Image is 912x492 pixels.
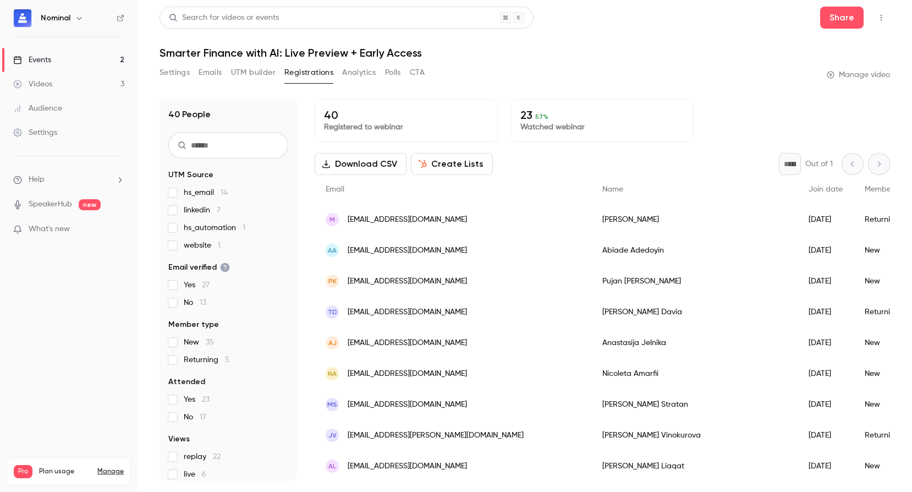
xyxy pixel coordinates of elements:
[809,185,843,193] span: Join date
[798,204,854,235] div: [DATE]
[410,64,425,81] button: CTA
[160,46,890,59] h1: Smarter Finance with AI: Live Preview + Early Access
[13,127,57,138] div: Settings
[184,394,210,405] span: Yes
[168,376,205,387] span: Attended
[591,358,798,389] div: Nicoleta Amarfii
[348,430,524,441] span: [EMAIL_ADDRESS][PERSON_NAME][DOMAIN_NAME]
[342,64,376,81] button: Analytics
[348,214,467,226] span: [EMAIL_ADDRESS][DOMAIN_NAME]
[184,222,245,233] span: hs_automation
[169,12,279,24] div: Search for videos or events
[865,185,912,193] span: Member type
[591,327,798,358] div: Anastasija Jelnika
[184,297,206,308] span: No
[168,262,230,273] span: Email verified
[520,122,685,133] p: Watched webinar
[13,54,51,65] div: Events
[328,276,337,286] span: PK
[41,13,70,24] h6: Nominal
[591,235,798,266] div: Abiade Adedoyin
[328,338,337,348] span: AJ
[591,420,798,451] div: [PERSON_NAME] Vinokurova
[218,242,221,249] span: 1
[184,354,229,365] span: Returning
[29,174,45,185] span: Help
[324,108,488,122] p: 40
[184,469,206,480] span: live
[602,185,623,193] span: Name
[327,400,337,409] span: MS
[348,399,467,411] span: [EMAIL_ADDRESS][DOMAIN_NAME]
[184,280,210,291] span: Yes
[111,225,124,234] iframe: Noticeable Trigger
[29,199,72,210] a: SpeakerHub
[328,369,337,379] span: NA
[328,461,336,471] span: AL
[200,413,206,421] span: 17
[160,64,190,81] button: Settings
[798,389,854,420] div: [DATE]
[328,245,337,255] span: AA
[184,187,228,198] span: hs_email
[202,471,206,478] span: 6
[184,240,221,251] span: website
[284,64,333,81] button: Registrations
[13,103,62,114] div: Audience
[591,266,798,297] div: Pujan [PERSON_NAME]
[202,281,210,289] span: 27
[168,170,213,181] span: UTM Source
[798,420,854,451] div: [DATE]
[348,461,467,472] span: [EMAIL_ADDRESS][DOMAIN_NAME]
[827,69,890,80] a: Manage video
[820,7,864,29] button: Share
[798,266,854,297] div: [DATE]
[520,108,685,122] p: 23
[348,276,467,287] span: [EMAIL_ADDRESS][DOMAIN_NAME]
[39,467,91,476] span: Plan usage
[328,430,337,440] span: JV
[411,153,493,175] button: Create Lists
[200,299,206,307] span: 13
[798,358,854,389] div: [DATE]
[168,319,219,330] span: Member type
[535,113,548,121] span: 57 %
[168,108,211,121] h1: 40 People
[184,451,221,462] span: replay
[202,396,210,403] span: 23
[798,327,854,358] div: [DATE]
[324,122,488,133] p: Registered to webinar
[13,174,124,185] li: help-dropdown-opener
[591,389,798,420] div: [PERSON_NAME] Stratan
[591,204,798,235] div: [PERSON_NAME]
[199,64,222,81] button: Emails
[348,337,467,349] span: [EMAIL_ADDRESS][DOMAIN_NAME]
[798,235,854,266] div: [DATE]
[79,199,101,210] span: new
[348,245,467,256] span: [EMAIL_ADDRESS][DOMAIN_NAME]
[184,205,221,216] span: linkedin
[348,307,467,318] span: [EMAIL_ADDRESS][DOMAIN_NAME]
[184,412,206,423] span: No
[328,307,337,317] span: TD
[329,215,335,225] span: M
[326,185,344,193] span: Email
[591,297,798,327] div: [PERSON_NAME] Davia
[184,337,214,348] span: New
[213,453,221,461] span: 22
[315,153,406,175] button: Download CSV
[206,338,214,346] span: 35
[348,368,467,380] span: [EMAIL_ADDRESS][DOMAIN_NAME]
[798,297,854,327] div: [DATE]
[385,64,401,81] button: Polls
[798,451,854,482] div: [DATE]
[243,224,245,232] span: 1
[591,451,798,482] div: [PERSON_NAME] Liaqat
[13,79,52,90] div: Videos
[221,189,228,196] span: 14
[14,465,32,478] span: Pro
[225,356,229,364] span: 5
[168,434,190,445] span: Views
[217,206,221,214] span: 7
[231,64,276,81] button: UTM builder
